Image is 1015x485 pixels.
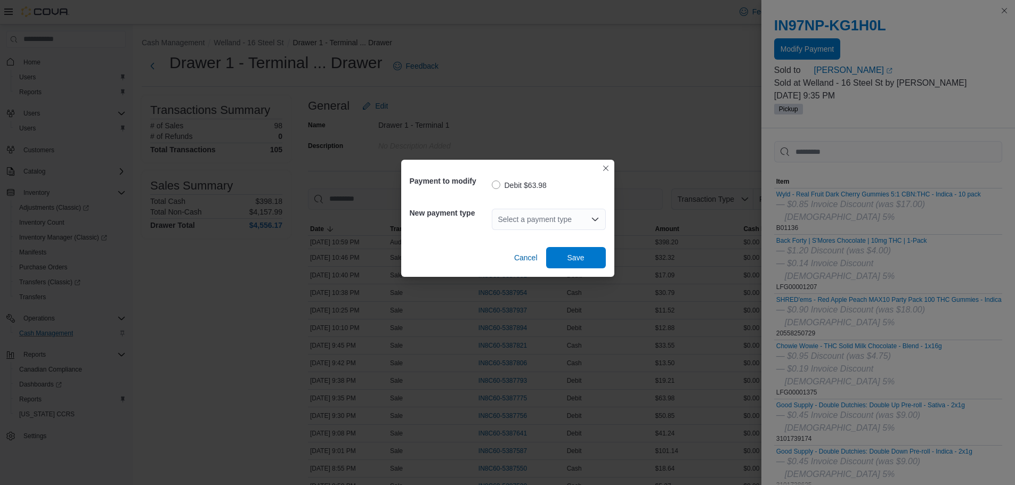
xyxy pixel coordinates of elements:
[591,215,599,224] button: Open list of options
[410,170,490,192] h5: Payment to modify
[510,247,542,268] button: Cancel
[410,202,490,224] h5: New payment type
[492,179,547,192] label: Debit $63.98
[599,162,612,175] button: Closes this modal window
[498,213,499,226] input: Accessible screen reader label
[546,247,606,268] button: Save
[514,252,538,263] span: Cancel
[567,252,584,263] span: Save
